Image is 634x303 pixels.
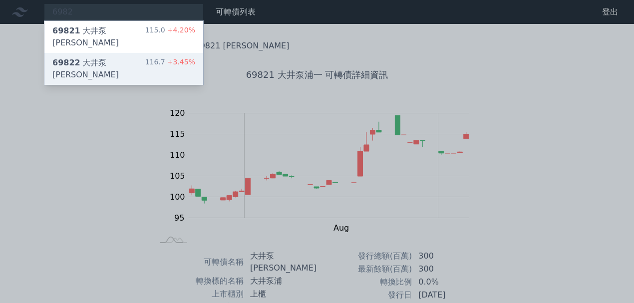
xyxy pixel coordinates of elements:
[145,57,195,81] div: 116.7
[165,26,195,34] span: +4.20%
[52,58,80,67] span: 69822
[145,25,195,49] div: 115.0
[44,21,203,53] a: 69821大井泵[PERSON_NAME] 115.0+4.20%
[165,58,195,66] span: +3.45%
[44,53,203,85] a: 69822大井泵[PERSON_NAME] 116.7+3.45%
[52,25,145,49] div: 大井泵[PERSON_NAME]
[52,26,80,35] span: 69821
[52,57,145,81] div: 大井泵[PERSON_NAME]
